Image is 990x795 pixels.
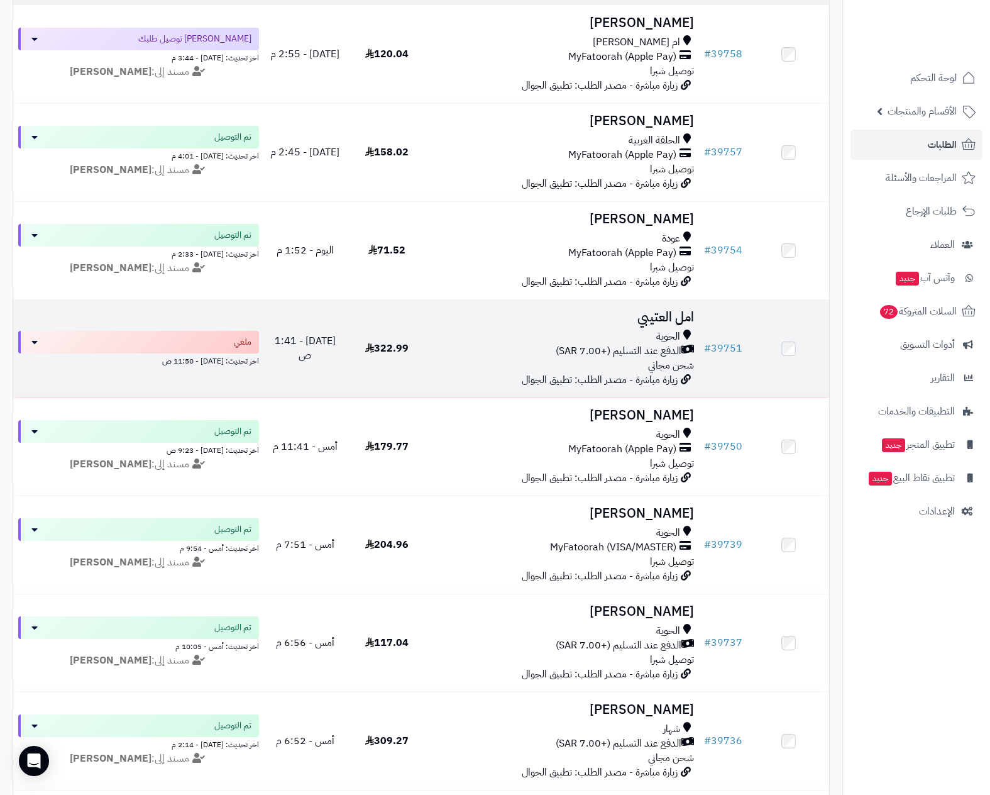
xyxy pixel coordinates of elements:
[882,438,905,452] span: جديد
[432,212,694,226] h3: [PERSON_NAME]
[568,442,676,457] span: MyFatoorah (Apple Pay)
[704,733,711,748] span: #
[138,33,251,45] span: [PERSON_NAME] توصيل طلبك
[70,457,151,472] strong: [PERSON_NAME]
[522,176,678,191] span: زيارة مباشرة - مصدر الطلب: تطبيق الجوال
[270,47,339,62] span: [DATE] - 2:55 م
[568,246,676,260] span: MyFatoorah (Apple Pay)
[9,752,268,766] div: مسند إلى:
[522,569,678,584] span: زيارة مباشرة - مصدر الطلب: تطبيق الجوال
[214,523,251,536] span: تم التوصيل
[704,537,711,552] span: #
[662,231,680,246] span: عودة
[522,470,678,486] span: زيارة مباشرة - مصدر الطلب: تطبيق الجوال
[648,358,694,373] span: شحن مجاني
[365,439,409,454] span: 179.77
[878,403,955,420] span: التطبيقات والخدمات
[70,260,151,275] strong: [PERSON_NAME]
[365,145,409,160] span: 158.02
[704,635,711,650] span: #
[432,310,694,325] h3: امل العتيبي
[550,540,676,555] span: MyFatoorah (VISA/MASTER)
[704,47,742,62] a: #39758
[704,341,742,356] a: #39751
[9,555,268,570] div: مسند إلى:
[906,203,957,220] span: طلبات الإرجاع
[704,733,742,748] a: #39736
[850,196,982,226] a: طلبات الإرجاع
[365,47,409,62] span: 120.04
[365,635,409,650] span: 117.04
[850,130,982,160] a: الطلبات
[850,463,982,493] a: تطبيق نقاط البيعجديد
[879,303,957,320] span: السلات المتروكة
[270,145,339,160] span: [DATE] - 2:45 م
[850,263,982,293] a: وآتس آبجديد
[432,604,694,619] h3: [PERSON_NAME]
[9,261,268,275] div: مسند إلى:
[850,230,982,260] a: العملاء
[881,436,955,453] span: تطبيق المتجر
[273,439,338,454] span: أمس - 11:41 م
[931,369,955,387] span: التقارير
[650,652,694,667] span: توصيل شبرا
[704,439,742,454] a: #39750
[556,344,681,359] span: الدفع عند التسليم (+7.00 SAR)
[629,133,680,148] span: الحلقة الغربية
[432,408,694,423] h3: [PERSON_NAME]
[704,243,742,258] a: #39754
[648,750,694,765] span: شحن مجاني
[19,746,49,776] div: Open Intercom Messenger
[234,336,251,348] span: ملغي
[704,439,711,454] span: #
[18,353,259,367] div: اخر تحديث: [DATE] - 11:50 ص
[867,469,955,487] span: تطبيق نقاط البيع
[656,330,680,344] span: الحوية
[214,621,251,634] span: تم التوصيل
[70,162,151,177] strong: [PERSON_NAME]
[18,50,259,64] div: اخر تحديث: [DATE] - 3:44 م
[905,35,978,62] img: logo-2.png
[704,145,742,160] a: #39757
[593,35,680,50] span: ام [PERSON_NAME]
[850,396,982,426] a: التطبيقات والخدمات
[18,737,259,750] div: اخر تحديث: [DATE] - 2:14 م
[704,145,711,160] span: #
[365,341,409,356] span: 322.99
[656,526,680,540] span: الحوية
[928,136,957,153] span: الطلبات
[9,457,268,472] div: مسند إلى:
[275,333,336,363] span: [DATE] - 1:41 ص
[18,639,259,652] div: اخر تحديث: أمس - 10:05 م
[919,503,955,520] span: الإعدادات
[70,64,151,79] strong: [PERSON_NAME]
[214,425,251,438] span: تم التوصيل
[276,537,334,552] span: أمس - 7:51 م
[432,16,694,30] h3: [PERSON_NAME]
[365,733,409,748] span: 309.27
[214,229,251,242] span: تم التوصيل
[900,336,955,353] span: أدوات التسويق
[556,638,681,653] span: الدفع عند التسليم (+7.00 SAR)
[650,554,694,569] span: توصيل شبرا
[70,555,151,570] strong: [PERSON_NAME]
[663,722,680,737] span: شهار
[704,341,711,356] span: #
[656,428,680,442] span: الحوية
[522,274,678,289] span: زيارة مباشرة - مصدر الطلب: تطبيق الجوال
[522,372,678,387] span: زيارة مباشرة - مصدر الطلب: تطبيق الجوال
[9,653,268,668] div: مسند إلى:
[9,163,268,177] div: مسند إلى:
[276,635,334,650] span: أمس - 6:56 م
[214,720,251,732] span: تم التوصيل
[18,443,259,456] div: اخر تحديث: [DATE] - 9:23 ص
[704,243,711,258] span: #
[522,667,678,682] span: زيارة مباشرة - مصدر الطلب: تطبيق الجوال
[850,63,982,93] a: لوحة التحكم
[704,537,742,552] a: #39739
[910,69,957,87] span: لوحة التحكم
[850,330,982,360] a: أدوات التسويق
[432,114,694,128] h3: [PERSON_NAME]
[276,733,334,748] span: أمس - 6:52 م
[704,635,742,650] a: #39737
